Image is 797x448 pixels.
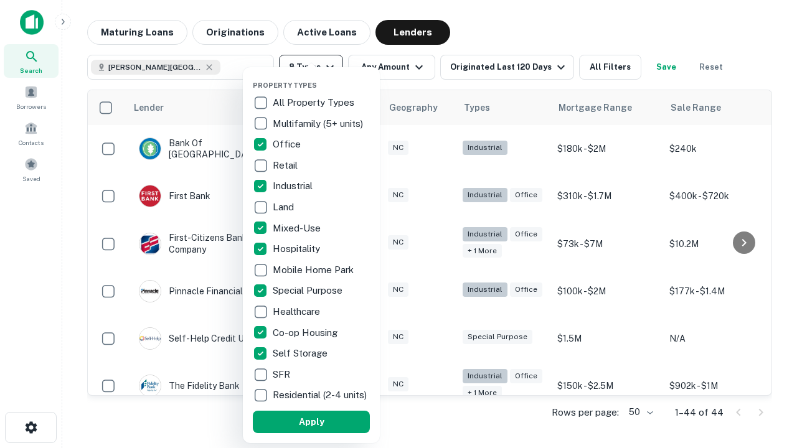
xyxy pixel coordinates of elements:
[273,367,293,382] p: SFR
[273,200,296,215] p: Land
[273,388,369,403] p: Residential (2-4 units)
[273,116,365,131] p: Multifamily (5+ units)
[273,346,330,361] p: Self Storage
[253,411,370,433] button: Apply
[273,263,356,278] p: Mobile Home Park
[273,241,323,256] p: Hospitality
[273,95,357,110] p: All Property Types
[273,158,300,173] p: Retail
[273,304,323,319] p: Healthcare
[273,325,340,340] p: Co-op Housing
[735,309,797,368] iframe: Chat Widget
[273,137,303,152] p: Office
[273,221,323,236] p: Mixed-Use
[273,283,345,298] p: Special Purpose
[273,179,315,194] p: Industrial
[253,82,317,89] span: Property Types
